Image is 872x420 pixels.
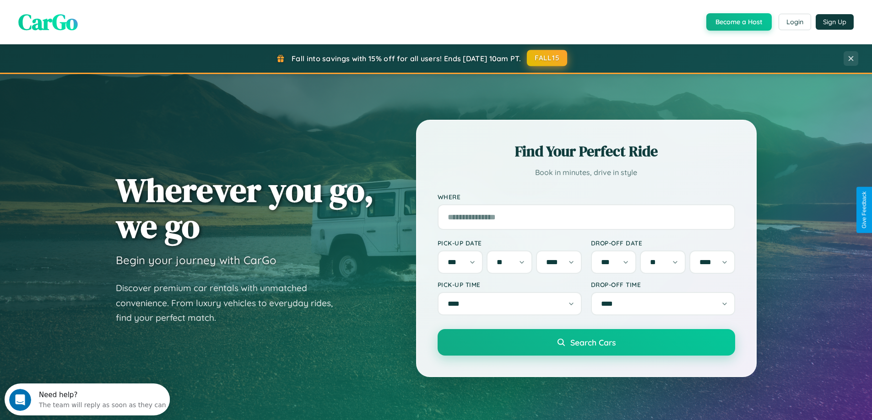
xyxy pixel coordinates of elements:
[706,13,772,31] button: Become a Host
[438,141,735,161] h2: Find Your Perfect Ride
[861,191,867,229] div: Give Feedback
[570,337,616,347] span: Search Cars
[292,54,521,63] span: Fall into savings with 15% off for all users! Ends [DATE] 10am PT.
[438,166,735,179] p: Book in minutes, drive in style
[116,281,345,325] p: Discover premium car rentals with unmatched convenience. From luxury vehicles to everyday rides, ...
[438,329,735,356] button: Search Cars
[9,389,31,411] iframe: Intercom live chat
[779,14,811,30] button: Login
[591,239,735,247] label: Drop-off Date
[116,253,276,267] h3: Begin your journey with CarGo
[34,8,162,15] div: Need help?
[34,15,162,25] div: The team will reply as soon as they can
[816,14,854,30] button: Sign Up
[438,239,582,247] label: Pick-up Date
[591,281,735,288] label: Drop-off Time
[438,281,582,288] label: Pick-up Time
[5,383,170,415] iframe: Intercom live chat discovery launcher
[438,193,735,201] label: Where
[116,172,374,244] h1: Wherever you go, we go
[4,4,170,29] div: Open Intercom Messenger
[527,50,567,66] button: FALL15
[18,7,78,37] span: CarGo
